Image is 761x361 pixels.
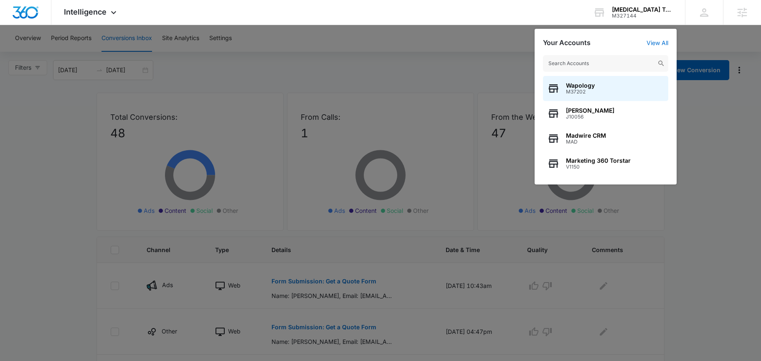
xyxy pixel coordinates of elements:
span: [PERSON_NAME] [566,107,614,114]
span: Intelligence [64,8,107,16]
span: V1150 [566,164,631,170]
div: account id [612,13,673,19]
span: Marketing 360 Torstar [566,157,631,164]
button: WapologyM37202 [543,76,668,101]
span: MAD [566,139,606,145]
a: View All [647,39,668,46]
button: [PERSON_NAME]J10056 [543,101,668,126]
input: Search Accounts [543,55,668,72]
span: Wapology [566,82,595,89]
button: Marketing 360 TorstarV1150 [543,151,668,176]
div: account name [612,6,673,13]
button: Madwire CRMMAD [543,126,668,151]
h2: Your Accounts [543,39,591,47]
span: M37202 [566,89,595,95]
span: Madwire CRM [566,132,606,139]
span: J10056 [566,114,614,120]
